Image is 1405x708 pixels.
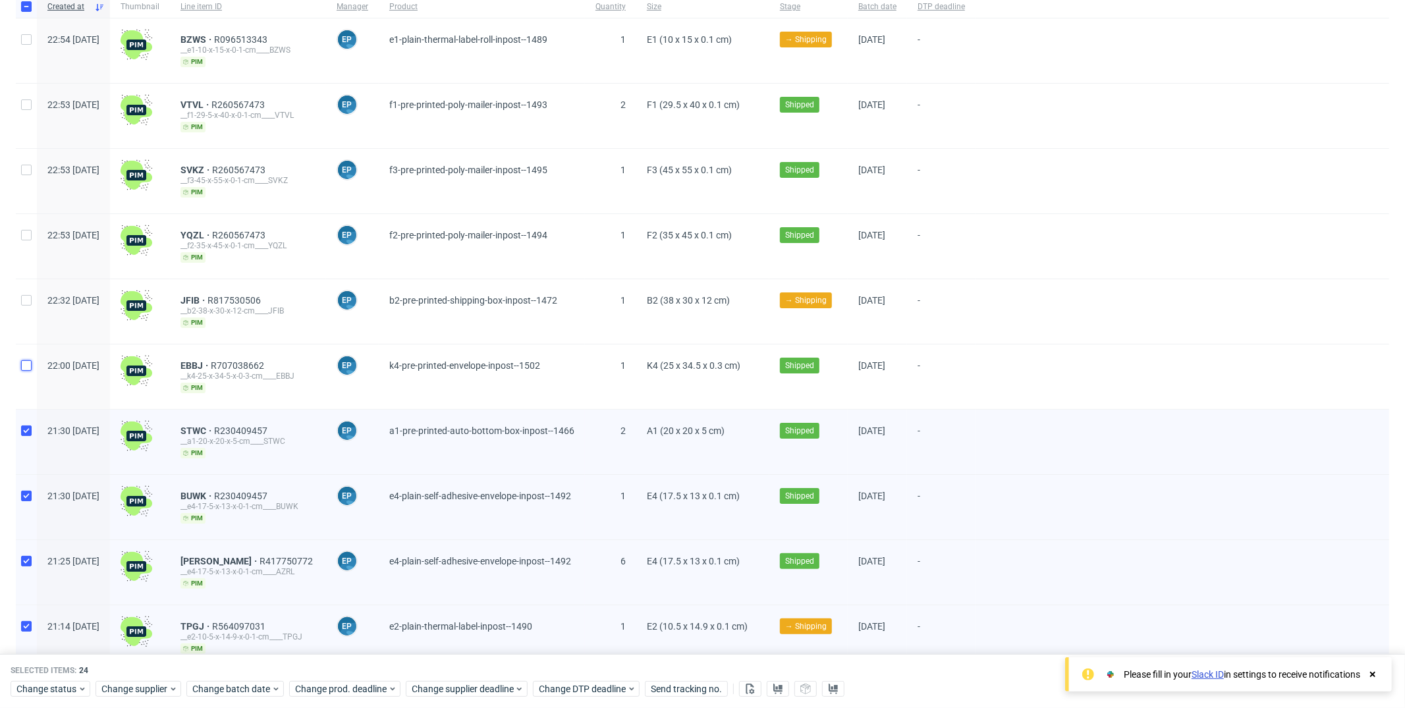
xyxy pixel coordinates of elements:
a: R230409457 [214,425,270,436]
span: [DATE] [858,360,885,371]
a: R260567473 [211,99,267,110]
span: F3 (45 x 55 x 0.1 cm) [647,165,732,175]
img: wHgJFi1I6lmhQAAAABJRU5ErkJggg== [121,420,152,452]
a: [PERSON_NAME] [180,556,260,566]
figcaption: EP [338,552,356,570]
span: → Shipping [785,620,827,632]
span: f1-pre-printed-poly-mailer-inpost--1493 [389,99,547,110]
span: Stage [780,1,837,13]
span: - [918,425,965,458]
a: R707038662 [211,360,267,371]
a: R817530506 [207,295,263,306]
figcaption: EP [338,30,356,49]
span: Shipped [785,99,814,111]
span: - [918,491,965,524]
button: Send tracking no. [645,681,728,697]
figcaption: EP [338,356,356,375]
span: [DATE] [858,165,885,175]
span: Change status [16,682,78,695]
a: VTVL [180,99,211,110]
span: 1 [620,491,626,501]
span: b2-pre-printed-shipping-box-inpost--1472 [389,295,557,306]
span: Size [647,1,759,13]
span: 22:00 [DATE] [47,360,99,371]
span: - [918,34,965,67]
img: wHgJFi1I6lmhQAAAABJRU5ErkJggg== [121,29,152,61]
a: R096513343 [214,34,270,45]
span: 1 [620,295,626,306]
span: Change prod. deadline [295,682,388,695]
div: __b2-38-x-30-x-12-cm____JFIB [180,306,316,316]
span: EBBJ [180,360,211,371]
a: TPGJ [180,621,212,632]
span: Change supplier deadline [412,682,514,695]
span: pim [180,317,206,328]
span: 24 [79,666,88,675]
span: R260567473 [212,230,268,240]
span: f2-pre-printed-poly-mailer-inpost--1494 [389,230,547,240]
div: __f2-35-x-45-x-0-1-cm____YQZL [180,240,316,251]
span: A1 (20 x 20 x 5 cm) [647,425,725,436]
a: R260567473 [212,165,268,175]
img: wHgJFi1I6lmhQAAAABJRU5ErkJggg== [121,485,152,517]
span: pim [180,448,206,458]
span: Product [389,1,574,13]
span: 21:14 [DATE] [47,621,99,632]
span: pim [180,578,206,589]
a: R417750772 [260,556,316,566]
span: Shipped [785,229,814,241]
span: a1-pre-printed-auto-bottom-box-inpost--1466 [389,425,574,436]
span: R564097031 [212,621,268,632]
figcaption: EP [338,291,356,310]
span: 22:53 [DATE] [47,165,99,175]
span: 22:53 [DATE] [47,99,99,110]
span: Change DTP deadline [539,682,627,695]
span: Manager [337,1,368,13]
span: JFIB [180,295,207,306]
span: Shipped [785,360,814,371]
span: [DATE] [858,621,885,632]
span: e4-plain-self-adhesive-envelope-inpost--1492 [389,556,571,566]
span: pim [180,122,206,132]
span: YQZL [180,230,212,240]
span: 1 [620,360,626,371]
img: Slack [1104,668,1117,681]
span: BZWS [180,34,214,45]
span: BUWK [180,491,214,501]
span: [DATE] [858,425,885,436]
span: B2 (38 x 30 x 12 cm) [647,295,730,306]
img: wHgJFi1I6lmhQAAAABJRU5ErkJggg== [121,159,152,191]
span: [DATE] [858,34,885,45]
span: e4-plain-self-adhesive-envelope-inpost--1492 [389,491,571,501]
img: wHgJFi1I6lmhQAAAABJRU5ErkJggg== [121,290,152,321]
span: 1 [620,621,626,632]
span: pim [180,643,206,654]
span: - [918,230,965,263]
span: Shipped [785,425,814,437]
span: F1 (29.5 x 40 x 0.1 cm) [647,99,740,110]
span: e2-plain-thermal-label-inpost--1490 [389,621,532,632]
span: Shipped [785,490,814,502]
div: __e4-17-5-x-13-x-0-1-cm____AZRL [180,566,316,577]
span: 2 [620,425,626,436]
img: wHgJFi1I6lmhQAAAABJRU5ErkJggg== [121,94,152,126]
span: - [918,295,965,328]
span: 21:30 [DATE] [47,425,99,436]
span: pim [180,187,206,198]
span: [DATE] [858,556,885,566]
span: R230409457 [214,491,270,501]
a: SVKZ [180,165,212,175]
span: [DATE] [858,491,885,501]
span: pim [180,383,206,393]
span: Created at [47,1,89,13]
span: 1 [620,165,626,175]
figcaption: EP [338,487,356,505]
span: - [918,165,965,198]
span: Change batch date [192,682,271,695]
span: E4 (17.5 x 13 x 0.1 cm) [647,556,740,566]
span: E4 (17.5 x 13 x 0.1 cm) [647,491,740,501]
